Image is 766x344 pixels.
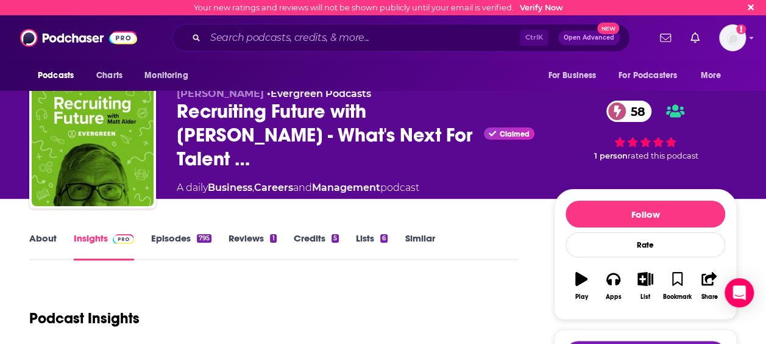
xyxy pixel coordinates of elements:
[74,232,134,260] a: InsightsPodchaser Pro
[113,234,134,244] img: Podchaser Pro
[611,64,695,87] button: open menu
[597,23,619,34] span: New
[539,64,611,87] button: open menu
[619,67,677,84] span: For Podcasters
[254,182,293,193] a: Careers
[701,293,717,301] div: Share
[661,264,693,308] button: Bookmark
[172,24,630,52] div: Search podcasts, credits, & more...
[629,264,661,308] button: List
[405,232,434,260] a: Similar
[692,64,737,87] button: open menu
[566,264,597,308] button: Play
[312,182,380,193] a: Management
[597,264,629,308] button: Apps
[719,24,746,51] button: Show profile menu
[575,293,588,301] div: Play
[500,131,530,137] span: Claimed
[701,67,722,84] span: More
[88,64,130,87] a: Charts
[520,3,563,12] a: Verify Now
[628,151,698,160] span: rated this podcast
[558,30,620,45] button: Open AdvancedNew
[564,35,614,41] span: Open Advanced
[686,27,704,48] a: Show notifications dropdown
[640,293,650,301] div: List
[197,234,211,243] div: 795
[594,151,628,160] span: 1 person
[252,182,254,193] span: ,
[38,67,74,84] span: Podcasts
[566,232,725,257] div: Rate
[606,293,622,301] div: Apps
[271,88,371,99] a: Evergreen Podcasts
[663,293,692,301] div: Bookmark
[719,24,746,51] span: Logged in as sstevens
[20,26,137,49] img: Podchaser - Follow, Share and Rate Podcasts
[520,30,548,46] span: Ctrl K
[229,232,276,260] a: Reviews1
[144,67,188,84] span: Monitoring
[554,88,737,173] div: 58 1 personrated this podcast
[29,309,140,328] h1: Podcast Insights
[294,232,339,260] a: Credits5
[96,67,122,84] span: Charts
[655,27,676,48] a: Show notifications dropdown
[267,88,371,99] span: •
[32,84,154,206] img: Recruiting Future with Matt Alder - What's Next For Talent Acquisition, HR & Hiring?
[380,234,388,243] div: 6
[151,232,211,260] a: Episodes795
[29,232,57,260] a: About
[619,101,651,122] span: 58
[194,3,563,12] div: Your new ratings and reviews will not be shown publicly until your email is verified.
[548,67,596,84] span: For Business
[270,234,276,243] div: 1
[208,182,252,193] a: Business
[356,232,388,260] a: Lists6
[693,264,725,308] button: Share
[29,64,90,87] button: open menu
[332,234,339,243] div: 5
[177,88,264,99] span: [PERSON_NAME]
[566,201,725,228] button: Follow
[136,64,204,87] button: open menu
[606,101,651,122] a: 58
[205,28,520,48] input: Search podcasts, credits, & more...
[725,278,754,307] div: Open Intercom Messenger
[177,181,419,195] div: A daily podcast
[293,182,312,193] span: and
[736,24,746,34] svg: Email not verified
[719,24,746,51] img: User Profile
